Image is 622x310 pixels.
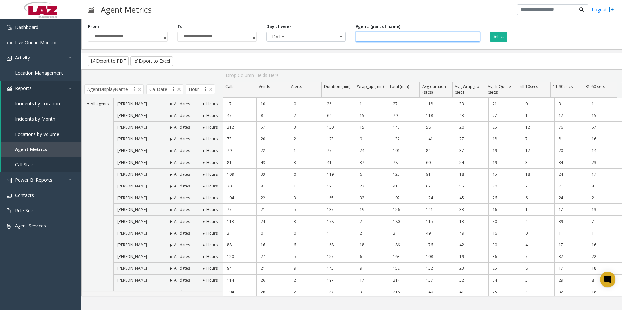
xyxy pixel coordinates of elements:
td: 8 [521,263,554,274]
span: [PERSON_NAME] [117,278,147,283]
td: 16 [256,239,290,251]
span: Dashboard [15,24,38,30]
h3: Agent Metrics [98,2,155,18]
td: 84 [422,145,455,157]
td: 37 [356,157,389,169]
td: 19 [323,180,356,192]
td: 212 [223,122,256,133]
td: 4 [588,180,621,192]
td: 20 [554,145,588,157]
td: 41 [323,157,356,169]
span: Hours [206,148,218,153]
td: 0 [290,98,323,110]
td: 26 [256,275,290,286]
span: [PERSON_NAME] [117,265,147,271]
td: 137 [422,275,455,286]
td: 24 [356,145,389,157]
span: [PERSON_NAME] [117,101,147,107]
td: 156 [389,204,422,215]
td: 197 [323,275,356,286]
span: Hours [206,265,218,271]
span: Live Queue Monitor [15,39,57,45]
span: Hours [206,195,218,200]
td: 20 [455,122,488,133]
a: Agent Metrics [1,142,81,157]
span: Avg InQueue (secs) [488,84,511,95]
td: 3 [290,157,323,169]
td: 1 [554,227,588,239]
td: 91 [422,169,455,180]
td: 108 [422,251,455,263]
td: 19 [488,145,521,157]
img: 'icon' [7,56,12,61]
td: 7 [588,216,621,227]
td: 178 [323,216,356,227]
img: 'icon' [7,71,12,76]
span: [PERSON_NAME] [117,183,147,189]
span: Alerts [291,84,302,89]
span: Locations by Volume [15,131,59,137]
td: 78 [389,157,422,169]
td: 1 [290,180,323,192]
span: Hours [206,113,218,118]
span: Agent Services [15,223,46,229]
td: 32 [356,192,389,204]
td: 17 [588,169,621,180]
td: 3 [290,216,323,227]
td: 60 [422,157,455,169]
td: 27 [455,133,488,145]
span: [PERSON_NAME] [117,148,147,153]
td: 23 [455,263,488,274]
td: 41 [389,180,422,192]
td: 36 [488,251,521,263]
span: All dates [174,207,190,212]
span: [DATE] [267,32,330,41]
span: [PERSON_NAME] [117,219,147,224]
td: 40 [488,216,521,227]
td: 15 [356,122,389,133]
label: Agent: (part of name) [356,24,400,30]
img: 'icon' [7,86,12,91]
td: 9 [290,263,323,274]
td: 37 [455,145,488,157]
td: 16 [588,133,621,145]
td: 79 [223,145,256,157]
span: [PERSON_NAME] [117,160,147,165]
td: 17 [223,98,256,110]
label: To [177,24,183,30]
td: 0 [521,227,554,239]
button: Select [490,32,507,42]
td: 115 [422,216,455,227]
span: Reports [15,85,32,91]
td: 12 [521,145,554,157]
td: 21 [256,204,290,215]
span: Hours [206,183,218,189]
span: Hours [206,207,218,212]
td: 9 [356,133,389,145]
td: 21 [588,192,621,204]
td: 1 [356,98,389,110]
span: All agents [91,101,109,107]
td: 124 [422,192,455,204]
span: till 10secs [520,84,538,89]
td: 22 [256,192,290,204]
td: 15 [488,169,521,180]
td: 15 [588,110,621,122]
td: 118 [422,110,455,122]
span: All dates [174,278,190,283]
span: Vends [259,84,270,89]
td: 29 [554,275,588,286]
button: Export to PDF [88,56,129,66]
td: 27 [256,251,290,263]
span: Calls [225,84,234,89]
td: 21 [488,98,521,110]
td: 1 [290,145,323,157]
td: 55 [455,180,488,192]
span: Agent Metrics [15,146,47,152]
td: 18 [588,263,621,274]
td: 16 [488,227,521,239]
td: 7 [554,180,588,192]
td: 168 [323,239,356,251]
span: [PERSON_NAME] [117,254,147,259]
td: 30 [223,180,256,192]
